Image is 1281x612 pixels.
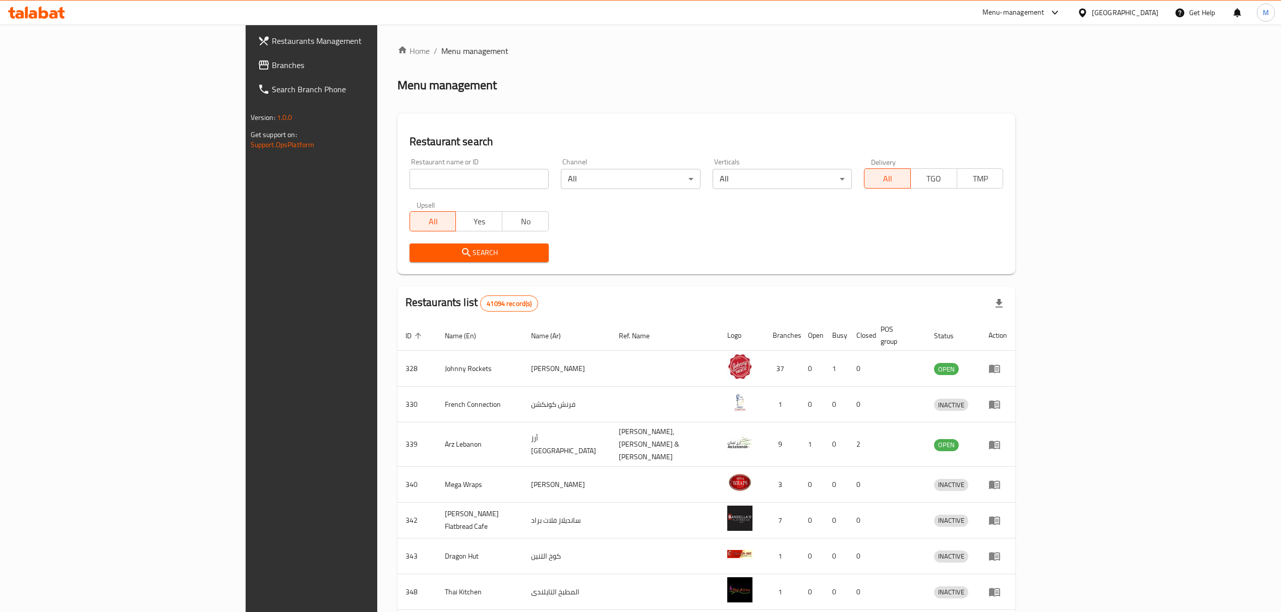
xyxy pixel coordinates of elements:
[800,320,824,351] th: Open
[934,399,968,411] span: INACTIVE
[611,422,719,467] td: [PERSON_NAME],[PERSON_NAME] & [PERSON_NAME]
[800,574,824,610] td: 0
[437,574,523,610] td: Thai Kitchen
[765,467,800,503] td: 3
[848,574,872,610] td: 0
[251,111,275,124] span: Version:
[272,35,451,47] span: Restaurants Management
[934,515,968,526] span: INACTIVE
[719,320,765,351] th: Logo
[713,169,852,189] div: All
[988,514,1007,526] div: Menu
[800,387,824,422] td: 0
[824,538,848,574] td: 0
[934,586,968,598] div: INACTIVE
[824,574,848,610] td: 0
[934,479,968,491] span: INACTIVE
[765,387,800,422] td: 1
[250,53,459,77] a: Branches
[250,29,459,53] a: Restaurants Management
[824,320,848,351] th: Busy
[824,387,848,422] td: 0
[523,538,611,574] td: كوخ التنين
[272,59,451,71] span: Branches
[800,503,824,538] td: 0
[957,168,1004,189] button: TMP
[437,351,523,387] td: Johnny Rockets
[455,211,502,231] button: Yes
[523,422,611,467] td: أرز [GEOGRAPHIC_DATA]
[481,299,538,309] span: 41094 record(s)
[727,470,752,495] img: Mega Wraps
[765,320,800,351] th: Branches
[727,430,752,455] img: Arz Lebanon
[410,169,549,189] input: Search for restaurant name or ID..
[437,422,523,467] td: Arz Lebanon
[765,503,800,538] td: 7
[251,138,315,151] a: Support.OpsPlatform
[910,168,957,189] button: TGO
[934,330,967,342] span: Status
[727,354,752,379] img: Johnny Rockets
[1263,7,1269,18] span: M
[934,586,968,598] span: INACTIVE
[934,439,959,451] span: OPEN
[765,351,800,387] td: 37
[934,363,959,375] span: OPEN
[506,214,545,229] span: No
[824,467,848,503] td: 0
[250,77,459,101] a: Search Branch Phone
[800,467,824,503] td: 0
[405,330,425,342] span: ID
[441,45,508,57] span: Menu management
[397,45,1016,57] nav: breadcrumb
[727,541,752,567] img: Dragon Hut
[480,295,538,312] div: Total records count
[727,390,752,415] img: French Connection
[800,538,824,574] td: 0
[410,211,456,231] button: All
[523,387,611,422] td: فرنش كونكشن
[988,550,1007,562] div: Menu
[405,295,539,312] h2: Restaurants list
[848,387,872,422] td: 0
[848,467,872,503] td: 0
[1092,7,1158,18] div: [GEOGRAPHIC_DATA]
[800,422,824,467] td: 1
[848,422,872,467] td: 2
[251,128,297,141] span: Get support on:
[437,538,523,574] td: Dragon Hut
[410,243,549,262] button: Search
[523,467,611,503] td: [PERSON_NAME]
[418,247,541,259] span: Search
[988,586,1007,598] div: Menu
[934,363,959,375] div: OPEN
[800,351,824,387] td: 0
[414,214,452,229] span: All
[727,577,752,602] img: Thai Kitchen
[934,550,968,563] div: INACTIVE
[765,422,800,467] td: 9
[988,439,1007,451] div: Menu
[272,83,451,95] span: Search Branch Phone
[848,503,872,538] td: 0
[988,478,1007,491] div: Menu
[961,171,1000,186] span: TMP
[848,320,872,351] th: Closed
[397,77,497,93] h2: Menu management
[982,7,1044,19] div: Menu-management
[410,134,1004,149] h2: Restaurant search
[561,169,700,189] div: All
[502,211,549,231] button: No
[437,503,523,538] td: [PERSON_NAME] Flatbread Cafe
[727,506,752,531] img: Sandella's Flatbread Cafe
[934,550,968,562] span: INACTIVE
[523,351,611,387] td: [PERSON_NAME]
[523,503,611,538] td: سانديلاز فلات براد
[915,171,953,186] span: TGO
[980,320,1015,351] th: Action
